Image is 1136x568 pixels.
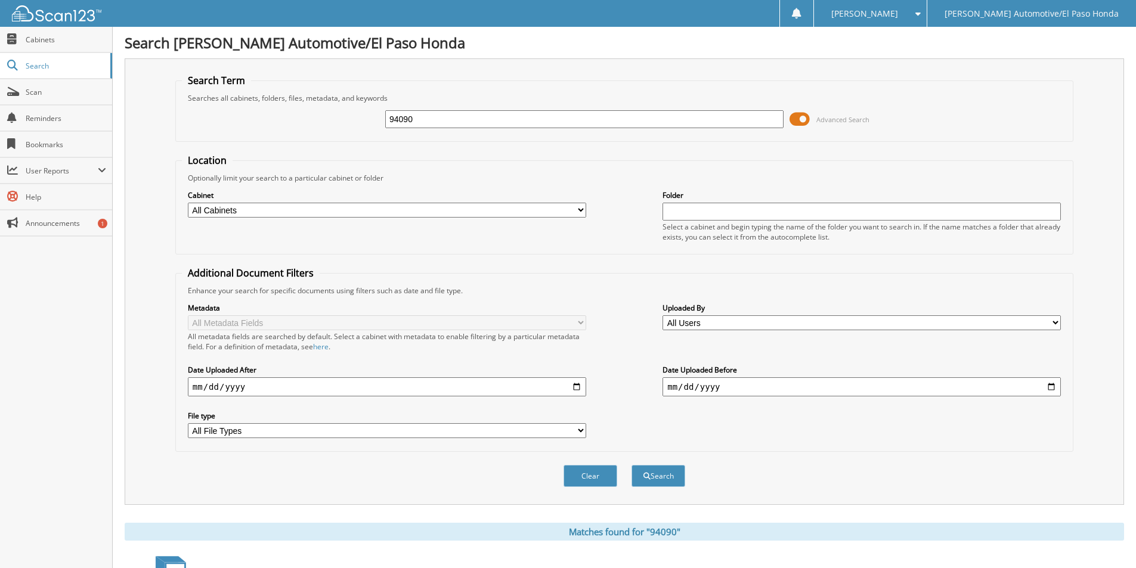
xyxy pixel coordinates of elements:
label: Metadata [188,303,586,313]
h1: Search [PERSON_NAME] Automotive/El Paso Honda [125,33,1124,52]
span: [PERSON_NAME] [831,10,898,17]
div: Matches found for "94090" [125,523,1124,541]
span: Help [26,192,106,202]
div: All metadata fields are searched by default. Select a cabinet with metadata to enable filtering b... [188,331,586,352]
label: Date Uploaded After [188,365,586,375]
span: [PERSON_NAME] Automotive/El Paso Honda [945,10,1119,17]
div: Enhance your search for specific documents using filters such as date and file type. [182,285,1067,296]
label: Date Uploaded Before [663,365,1061,375]
label: File type [188,411,586,421]
span: Bookmarks [26,139,106,150]
span: Scan [26,87,106,97]
span: Reminders [26,113,106,123]
div: 1 [98,219,107,228]
span: Cabinets [26,35,106,45]
label: Cabinet [188,190,586,200]
legend: Additional Document Filters [182,266,320,280]
button: Clear [564,465,617,487]
div: Optionally limit your search to a particular cabinet or folder [182,173,1067,183]
input: start [188,377,586,396]
div: Searches all cabinets, folders, files, metadata, and keywords [182,93,1067,103]
input: end [663,377,1061,396]
img: scan123-logo-white.svg [12,5,101,21]
span: User Reports [26,166,98,176]
a: here [313,342,329,352]
div: Select a cabinet and begin typing the name of the folder you want to search in. If the name match... [663,222,1061,242]
label: Folder [663,190,1061,200]
span: Announcements [26,218,106,228]
legend: Location [182,154,233,167]
span: Advanced Search [816,115,869,124]
label: Uploaded By [663,303,1061,313]
button: Search [632,465,685,487]
span: Search [26,61,104,71]
legend: Search Term [182,74,251,87]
